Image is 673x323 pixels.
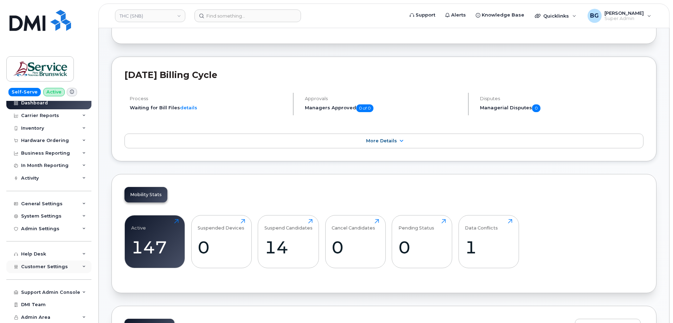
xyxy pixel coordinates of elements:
div: Quicklinks [530,9,581,23]
div: Bill Geary [583,9,656,23]
a: Cancel Candidates0 [332,219,379,264]
div: 0 [198,237,245,258]
span: [PERSON_NAME] [604,10,644,16]
a: Alerts [440,8,471,22]
span: Super Admin [604,16,644,21]
a: Active147 [131,219,179,264]
span: 0 of 0 [356,104,373,112]
h4: Approvals [305,96,462,101]
h5: Managers Approved [305,104,462,112]
a: Suspend Candidates14 [264,219,313,264]
div: 0 [332,237,379,258]
div: Data Conflicts [465,219,498,231]
h4: Process [130,96,287,101]
h2: [DATE] Billing Cycle [124,70,643,80]
a: Support [405,8,440,22]
li: Waiting for Bill Files [130,104,287,111]
span: 0 [532,104,540,112]
span: Support [416,12,435,19]
div: 1 [465,237,512,258]
div: 14 [264,237,313,258]
div: 147 [131,237,179,258]
div: Suspended Devices [198,219,244,231]
a: details [180,105,197,110]
div: Active [131,219,146,231]
a: Pending Status0 [398,219,446,264]
span: Knowledge Base [482,12,524,19]
input: Find something... [194,9,301,22]
a: THC (SNB) [115,9,185,22]
div: 0 [398,237,446,258]
a: Suspended Devices0 [198,219,245,264]
a: Data Conflicts1 [465,219,512,264]
div: Cancel Candidates [332,219,375,231]
span: More Details [366,138,397,143]
h4: Disputes [480,96,643,101]
a: Knowledge Base [471,8,529,22]
div: Pending Status [398,219,434,231]
span: BG [590,12,599,20]
div: Suspend Candidates [264,219,313,231]
span: Alerts [451,12,466,19]
span: Quicklinks [543,13,569,19]
h5: Managerial Disputes [480,104,643,112]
